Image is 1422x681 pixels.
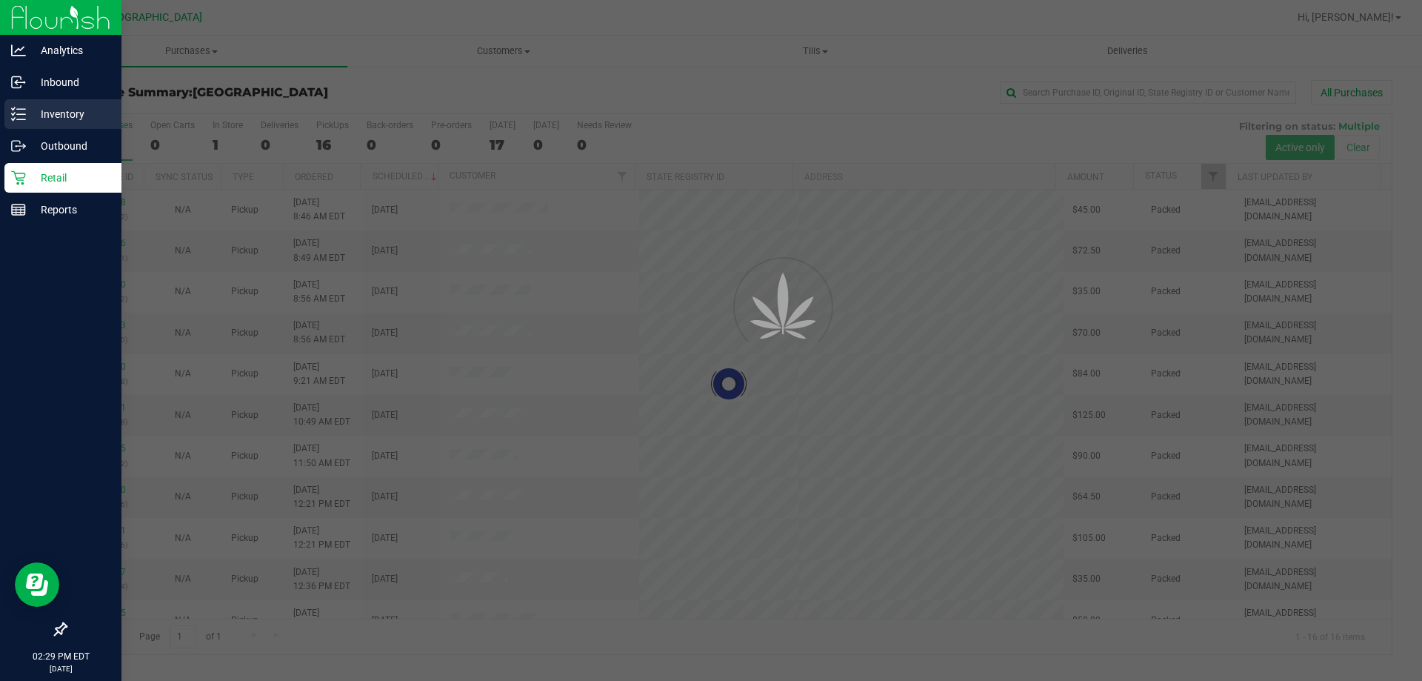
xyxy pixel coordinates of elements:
[15,562,59,607] iframe: Resource center
[26,137,115,155] p: Outbound
[26,105,115,123] p: Inventory
[7,663,115,674] p: [DATE]
[11,75,26,90] inline-svg: Inbound
[26,73,115,91] p: Inbound
[11,43,26,58] inline-svg: Analytics
[11,139,26,153] inline-svg: Outbound
[11,170,26,185] inline-svg: Retail
[7,650,115,663] p: 02:29 PM EDT
[26,169,115,187] p: Retail
[26,201,115,219] p: Reports
[11,202,26,217] inline-svg: Reports
[11,107,26,122] inline-svg: Inventory
[26,41,115,59] p: Analytics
